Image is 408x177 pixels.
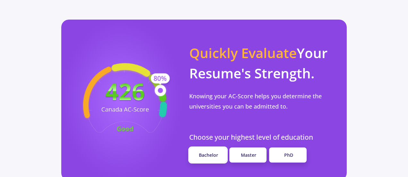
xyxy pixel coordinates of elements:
p: Choose your highest level of education [189,132,339,143]
img: acscore [63,55,187,145]
span: Bachelor [199,152,218,158]
p: Your Resume's Strength. [189,43,339,83]
a: Master [229,147,267,163]
span: Master [241,152,256,158]
a: Bachelor [189,147,227,163]
p: Knowing your AC-Score helps you determine the universities you can be admitted to. [189,91,339,112]
span: Quickly Evaluate [189,44,297,62]
a: PhD [269,147,307,163]
span: PhD [284,152,293,158]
